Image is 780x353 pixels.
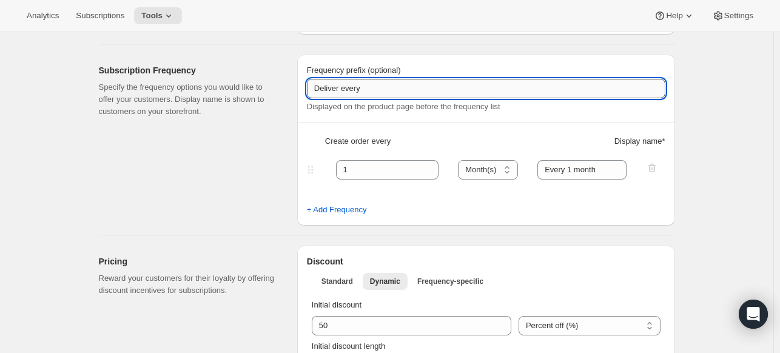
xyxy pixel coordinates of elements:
[307,79,665,98] input: Deliver every
[69,7,132,24] button: Subscriptions
[99,64,278,76] h2: Subscription Frequency
[99,272,278,297] p: Reward your customers for their loyalty by offering discount incentives for subscriptions.
[417,277,483,286] span: Frequency-specific
[537,160,627,180] input: 1 month
[307,255,665,267] h2: Discount
[705,7,761,24] button: Settings
[134,7,182,24] button: Tools
[312,341,385,351] span: Initial discount length
[724,11,753,21] span: Settings
[27,11,59,21] span: Analytics
[76,11,124,21] span: Subscriptions
[300,200,374,220] button: + Add Frequency
[141,11,163,21] span: Tools
[666,11,682,21] span: Help
[647,7,702,24] button: Help
[307,204,367,216] span: + Add Frequency
[307,66,401,75] span: Frequency prefix (optional)
[19,7,66,24] button: Analytics
[321,277,353,286] span: Standard
[325,135,391,147] span: Create order every
[312,299,661,311] p: Initial discount
[99,255,278,267] h2: Pricing
[99,81,278,118] p: Specify the frequency options you would like to offer your customers. Display name is shown to cu...
[370,277,400,286] span: Dynamic
[614,135,665,147] span: Display name *
[739,300,768,329] div: Open Intercom Messenger
[307,102,500,111] span: Displayed on the product page before the frequency list
[312,316,493,335] input: 10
